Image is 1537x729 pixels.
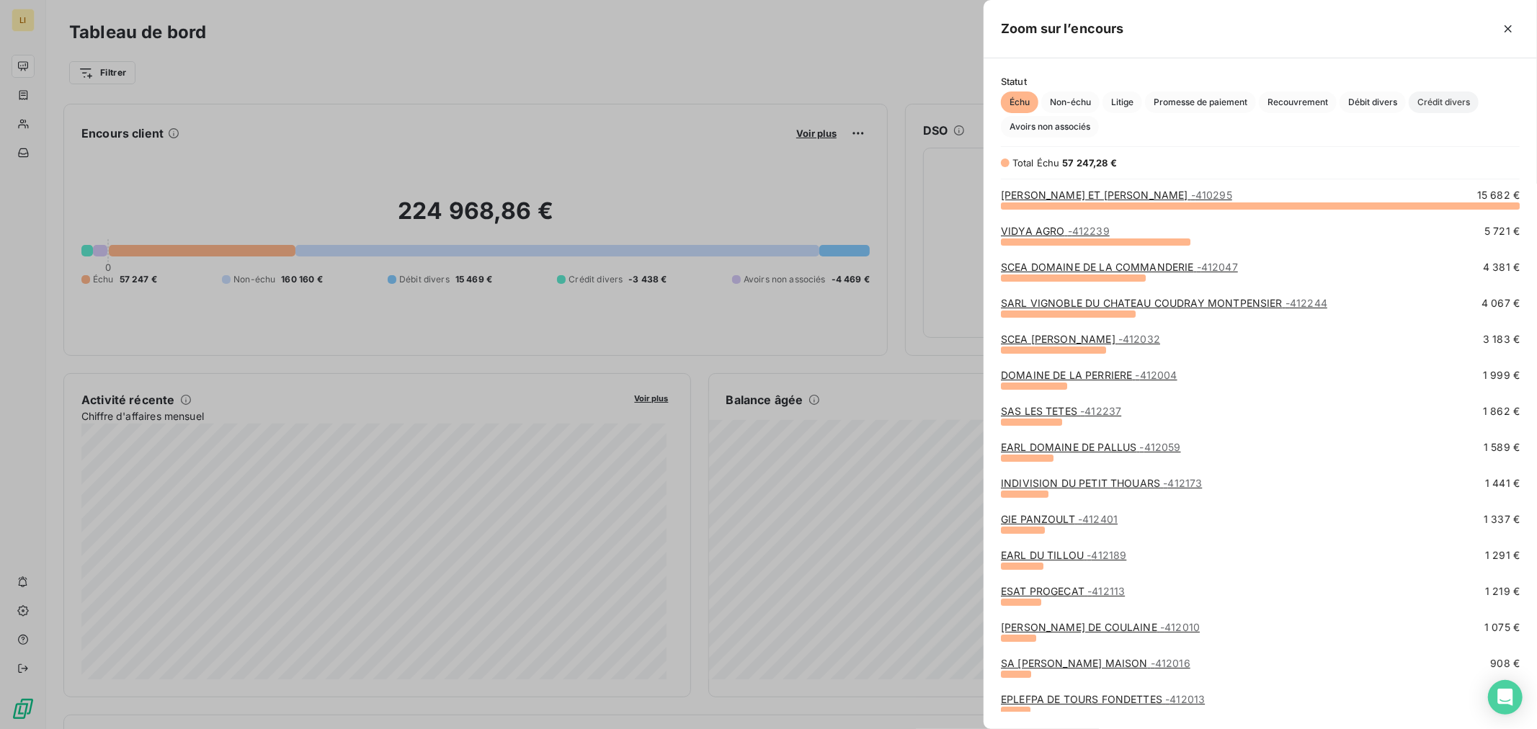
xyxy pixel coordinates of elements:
[1001,693,1205,705] a: EPLEFPA DE TOURS FONDETTES
[1041,91,1100,113] button: Non-échu
[1484,620,1520,635] span: 1 075 €
[1102,91,1142,113] button: Litige
[1001,116,1099,138] button: Avoirs non associés
[1001,91,1038,113] button: Échu
[984,188,1537,712] div: grid
[1087,549,1126,561] span: - 412189
[1001,513,1118,525] a: GIE PANZOULT
[1477,188,1520,202] span: 15 682 €
[1483,260,1520,274] span: 4 381 €
[1001,225,1110,237] a: VIDYA AGRO
[1001,405,1121,417] a: SAS LES TETES
[1163,477,1202,489] span: - 412173
[1001,333,1160,345] a: SCEA [PERSON_NAME]
[1197,261,1238,273] span: - 412047
[1001,549,1126,561] a: EARL DU TILLOU
[1001,19,1124,39] h5: Zoom sur l’encours
[1340,91,1406,113] button: Débit divers
[1409,91,1479,113] button: Crédit divers
[1484,440,1520,455] span: 1 589 €
[1286,297,1327,309] span: - 412244
[1483,404,1520,419] span: 1 862 €
[1483,332,1520,346] span: 3 183 €
[1485,584,1520,599] span: 1 219 €
[1001,76,1520,87] span: Statut
[1068,225,1110,237] span: - 412239
[1160,621,1200,633] span: - 412010
[1118,333,1160,345] span: - 412032
[1485,476,1520,491] span: 1 441 €
[1484,224,1520,238] span: 5 721 €
[1485,548,1520,563] span: 1 291 €
[1012,157,1060,169] span: Total Échu
[1483,368,1520,383] span: 1 999 €
[1001,189,1232,201] a: [PERSON_NAME] ET [PERSON_NAME]
[1490,656,1520,671] span: 908 €
[1001,657,1190,669] a: SA [PERSON_NAME] MAISON
[1063,157,1118,169] span: 57 247,28 €
[1001,621,1200,633] a: [PERSON_NAME] DE COULAINE
[1191,189,1232,201] span: - 410295
[1001,477,1202,489] a: INDIVISION DU PETIT THOUARS
[1145,91,1256,113] button: Promesse de paiement
[1001,261,1238,273] a: SCEA DOMAINE DE LA COMMANDERIE
[1078,513,1118,525] span: - 412401
[1151,657,1190,669] span: - 412016
[1488,680,1523,715] div: Open Intercom Messenger
[1080,405,1121,417] span: - 412237
[1482,296,1520,310] span: 4 067 €
[1165,693,1205,705] span: - 412013
[1001,441,1181,453] a: EARL DOMAINE DE PALLUS
[1001,369,1177,381] a: DOMAINE DE LA PERRIERE
[1001,297,1327,309] a: SARL VIGNOBLE DU CHATEAU COUDRAY MONTPENSIER
[1484,512,1520,527] span: 1 337 €
[1087,585,1125,597] span: - 412113
[1139,441,1180,453] span: - 412059
[1259,91,1337,113] button: Recouvrement
[1135,369,1177,381] span: - 412004
[1001,585,1125,597] a: ESAT PROGECAT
